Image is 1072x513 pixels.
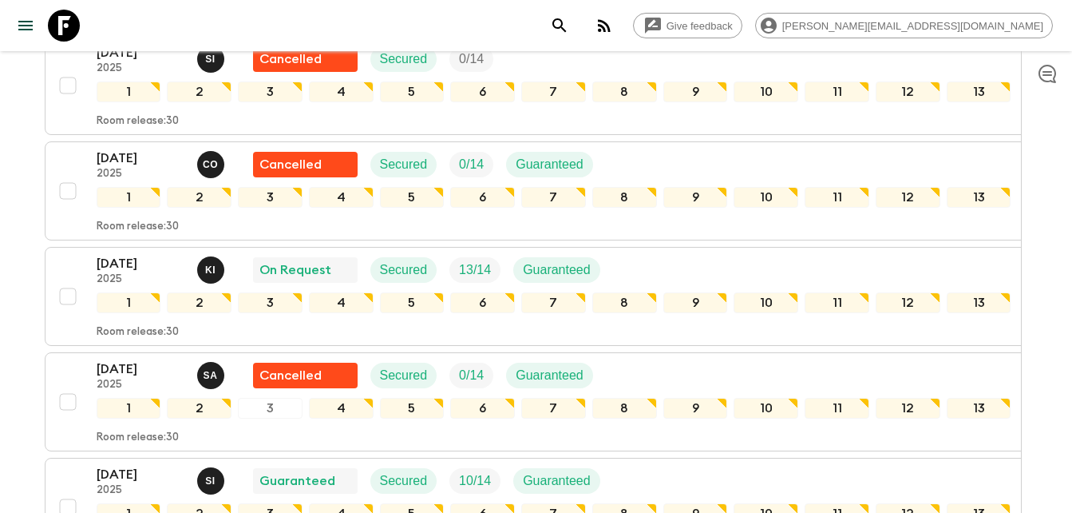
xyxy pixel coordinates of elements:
[947,398,1011,419] div: 13
[197,256,227,284] button: KI
[45,141,1028,241] button: [DATE]2025Chama OuammiFlash Pack cancellationSecuredTrip FillGuaranteed12345678910111213Room rele...
[516,155,583,174] p: Guaranteed
[521,398,586,419] div: 7
[197,261,227,274] span: Khaled Ingrioui
[97,292,161,313] div: 1
[380,187,445,208] div: 5
[167,82,231,102] div: 2
[97,168,184,181] p: 2025
[876,292,940,313] div: 12
[947,82,1011,102] div: 13
[380,260,428,280] p: Secured
[97,254,184,273] p: [DATE]
[97,273,184,286] p: 2025
[97,465,184,484] p: [DATE]
[592,187,657,208] div: 8
[449,468,500,494] div: Trip Fill
[663,82,728,102] div: 9
[97,431,179,444] p: Room release: 30
[459,260,491,280] p: 13 / 14
[876,398,940,419] div: 12
[97,82,161,102] div: 1
[197,156,227,169] span: Chama Ouammi
[544,10,576,42] button: search adventures
[516,366,583,385] p: Guaranteed
[450,398,515,419] div: 6
[592,398,657,419] div: 8
[380,82,445,102] div: 5
[450,292,515,313] div: 6
[370,468,437,494] div: Secured
[450,82,515,102] div: 6
[204,369,218,382] p: S A
[459,50,484,69] p: 0 / 14
[380,398,445,419] div: 5
[309,292,374,313] div: 4
[805,82,869,102] div: 11
[259,471,335,491] p: Guaranteed
[238,187,303,208] div: 3
[370,363,437,388] div: Secured
[947,187,1011,208] div: 13
[238,292,303,313] div: 3
[205,475,216,487] p: S I
[876,82,940,102] div: 12
[97,360,184,379] p: [DATE]
[805,187,869,208] div: 11
[449,152,493,177] div: Trip Fill
[449,46,493,72] div: Trip Fill
[521,292,586,313] div: 7
[197,50,227,63] span: Said Isouktan
[459,471,491,491] p: 10 / 14
[876,187,940,208] div: 12
[197,472,227,485] span: Said Isouktan
[734,292,798,313] div: 10
[97,62,184,75] p: 2025
[197,362,227,389] button: SA
[592,292,657,313] div: 8
[97,379,184,392] p: 2025
[380,155,428,174] p: Secured
[167,292,231,313] div: 2
[259,366,322,385] p: Cancelled
[97,398,161,419] div: 1
[521,82,586,102] div: 7
[205,264,216,276] p: K I
[523,471,591,491] p: Guaranteed
[203,158,218,171] p: C O
[167,187,231,208] div: 2
[755,13,1053,38] div: [PERSON_NAME][EMAIL_ADDRESS][DOMAIN_NAME]
[370,152,437,177] div: Secured
[663,292,728,313] div: 9
[10,10,42,42] button: menu
[309,398,374,419] div: 4
[97,484,184,497] p: 2025
[253,363,358,388] div: Flash Pack cancellation
[259,50,322,69] p: Cancelled
[449,363,493,388] div: Trip Fill
[380,292,445,313] div: 5
[45,352,1028,451] button: [DATE]2025Samir AchahriFlash Pack cancellationSecuredTrip FillGuaranteed12345678910111213Room rel...
[45,36,1028,135] button: [DATE]2025Said IsouktanFlash Pack cancellationSecuredTrip Fill12345678910111213Room release:30
[380,366,428,385] p: Secured
[663,187,728,208] div: 9
[459,366,484,385] p: 0 / 14
[238,82,303,102] div: 3
[259,155,322,174] p: Cancelled
[734,187,798,208] div: 10
[773,20,1052,32] span: [PERSON_NAME][EMAIL_ADDRESS][DOMAIN_NAME]
[97,149,184,168] p: [DATE]
[658,20,742,32] span: Give feedback
[380,471,428,491] p: Secured
[97,326,179,339] p: Room release: 30
[309,82,374,102] div: 4
[259,260,331,280] p: On Request
[459,155,484,174] p: 0 / 14
[449,257,500,283] div: Trip Fill
[309,187,374,208] div: 4
[370,46,437,72] div: Secured
[370,257,437,283] div: Secured
[805,292,869,313] div: 11
[97,115,179,128] p: Room release: 30
[380,50,428,69] p: Secured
